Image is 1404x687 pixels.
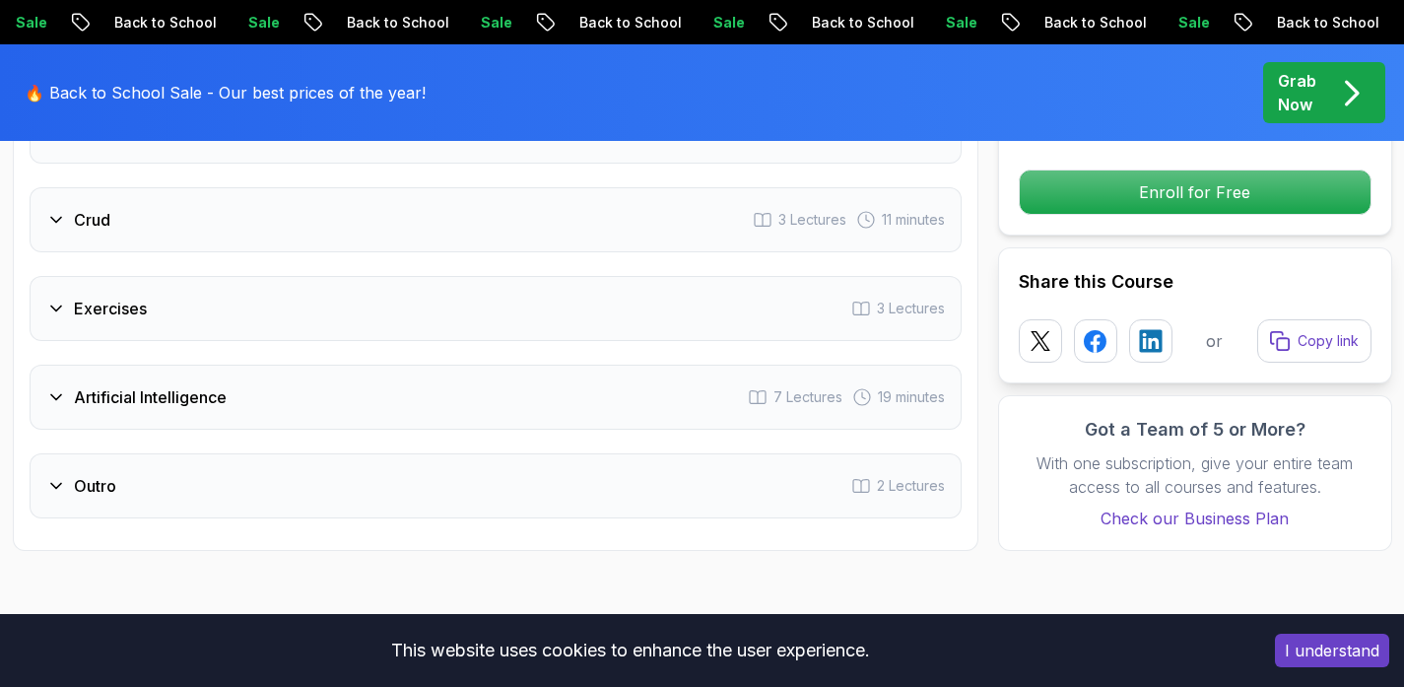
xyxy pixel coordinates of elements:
[882,210,945,230] span: 11 minutes
[74,385,227,409] h3: Artificial Intelligence
[1020,171,1371,214] p: Enroll for Free
[1161,13,1224,33] p: Sale
[1259,13,1393,33] p: Back to School
[15,629,1245,672] div: This website uses cookies to enhance the user experience.
[1298,331,1359,351] p: Copy link
[74,297,147,320] h3: Exercises
[794,13,928,33] p: Back to School
[1257,319,1371,363] button: Copy link
[1019,416,1371,444] h3: Got a Team of 5 or More?
[773,387,842,407] span: 7 Lectures
[1019,451,1371,499] p: With one subscription, give your entire team access to all courses and features.
[877,476,945,496] span: 2 Lectures
[74,474,116,498] h3: Outro
[696,13,759,33] p: Sale
[30,453,962,518] button: Outro2 Lectures
[562,13,696,33] p: Back to School
[74,208,110,232] h3: Crud
[1027,13,1161,33] p: Back to School
[30,276,962,341] button: Exercises3 Lectures
[231,13,294,33] p: Sale
[877,299,945,318] span: 3 Lectures
[1019,268,1371,296] h2: Share this Course
[1019,507,1371,530] a: Check our Business Plan
[329,13,463,33] p: Back to School
[1278,69,1316,116] p: Grab Now
[778,210,846,230] span: 3 Lectures
[1275,634,1389,667] button: Accept cookies
[30,187,962,252] button: Crud3 Lectures 11 minutes
[463,13,526,33] p: Sale
[1206,329,1223,353] p: or
[97,13,231,33] p: Back to School
[1019,170,1371,215] button: Enroll for Free
[30,365,962,430] button: Artificial Intelligence7 Lectures 19 minutes
[878,387,945,407] span: 19 minutes
[928,13,991,33] p: Sale
[25,81,426,104] p: 🔥 Back to School Sale - Our best prices of the year!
